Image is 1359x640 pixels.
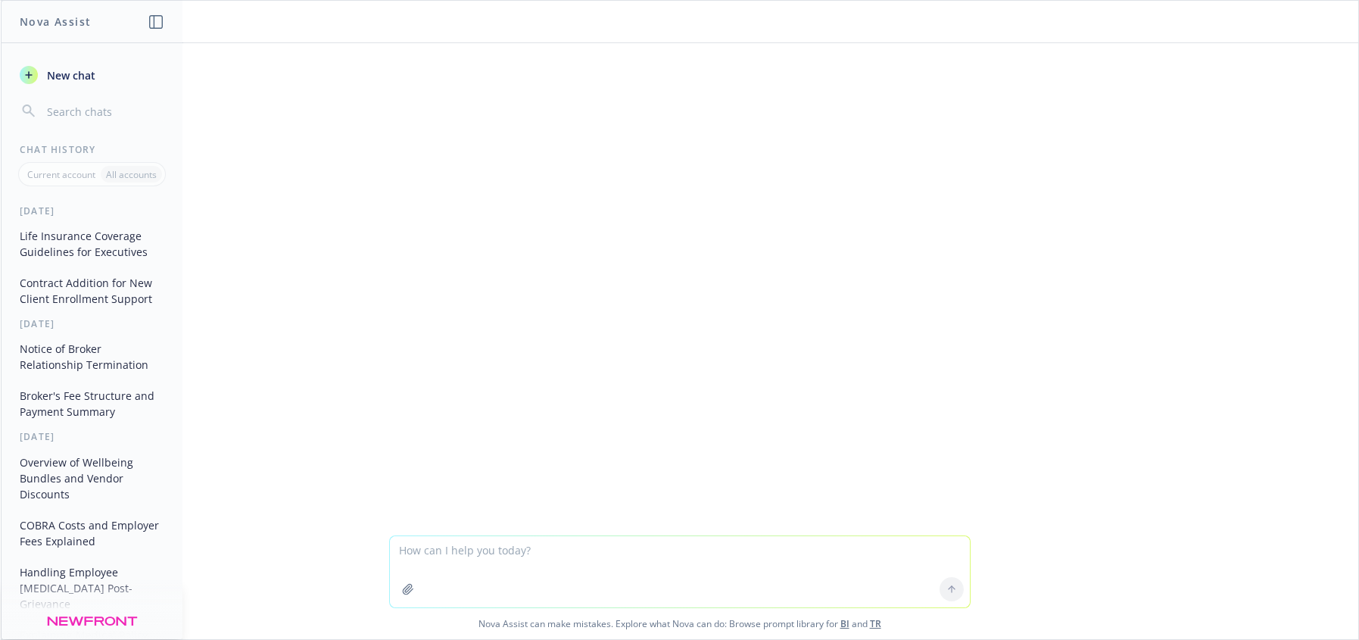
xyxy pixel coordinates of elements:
[2,143,182,156] div: Chat History
[14,270,170,311] button: Contract Addition for New Client Enrollment Support
[14,450,170,507] button: Overview of Wellbeing Bundles and Vendor Discounts
[106,168,157,181] p: All accounts
[14,61,170,89] button: New chat
[2,317,182,330] div: [DATE]
[44,101,164,122] input: Search chats
[2,204,182,217] div: [DATE]
[20,14,91,30] h1: Nova Assist
[14,383,170,424] button: Broker's Fee Structure and Payment Summary
[14,513,170,554] button: COBRA Costs and Employer Fees Explained
[7,608,1352,639] span: Nova Assist can make mistakes. Explore what Nova can do: Browse prompt library for and
[44,67,95,83] span: New chat
[27,168,95,181] p: Current account
[840,617,849,630] a: BI
[14,560,170,617] button: Handling Employee [MEDICAL_DATA] Post-Grievance
[14,336,170,377] button: Notice of Broker Relationship Termination
[2,430,182,443] div: [DATE]
[14,223,170,264] button: Life Insurance Coverage Guidelines for Executives
[870,617,881,630] a: TR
